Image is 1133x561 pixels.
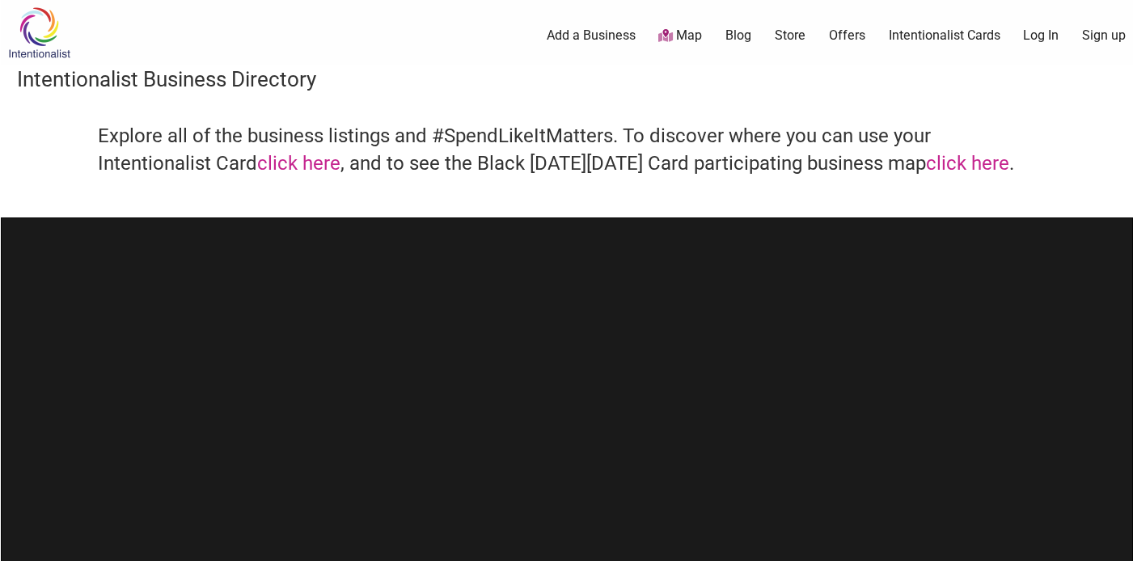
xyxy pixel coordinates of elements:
[829,27,865,44] a: Offers
[17,65,1117,94] h3: Intentionalist Business Directory
[926,152,1009,175] a: click here
[98,123,1036,177] h4: Explore all of the business listings and #SpendLikeItMatters. To discover where you can use your ...
[1023,27,1059,44] a: Log In
[775,27,805,44] a: Store
[658,27,702,45] a: Map
[889,27,1000,44] a: Intentionalist Cards
[257,152,340,175] a: click here
[1082,27,1126,44] a: Sign up
[547,27,636,44] a: Add a Business
[1,6,78,59] img: Intentionalist
[725,27,751,44] a: Blog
